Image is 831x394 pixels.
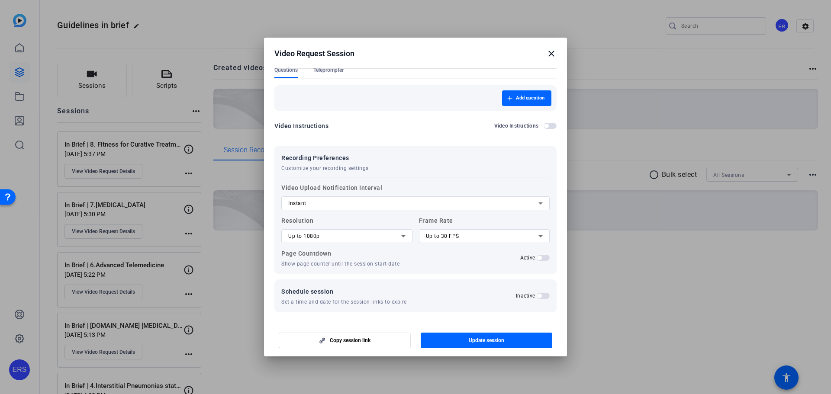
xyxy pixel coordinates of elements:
[274,121,329,131] div: Video Instructions
[502,90,551,106] button: Add question
[516,95,544,102] span: Add question
[546,48,557,59] mat-icon: close
[426,233,459,239] span: Up to 30 FPS
[288,233,320,239] span: Up to 1080p
[469,337,504,344] span: Update session
[281,248,412,259] p: Page Countdown
[419,215,550,243] label: Frame Rate
[421,333,553,348] button: Update session
[274,48,557,59] div: Video Request Session
[494,122,539,129] h2: Video Instructions
[281,298,407,305] span: Set a time and date for the session links to expire
[279,333,411,348] button: Copy session link
[281,165,369,172] span: Customize your recording settings
[281,153,369,163] span: Recording Preferences
[274,67,298,74] span: Questions
[281,286,407,297] span: Schedule session
[281,260,412,267] p: Show page counter until the session start date
[281,215,412,243] label: Resolution
[288,200,306,206] span: Instant
[330,337,370,344] span: Copy session link
[520,254,535,261] h2: Active
[281,183,550,210] label: Video Upload Notification Interval
[313,67,344,74] span: Teleprompter
[516,292,535,299] h2: Inactive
